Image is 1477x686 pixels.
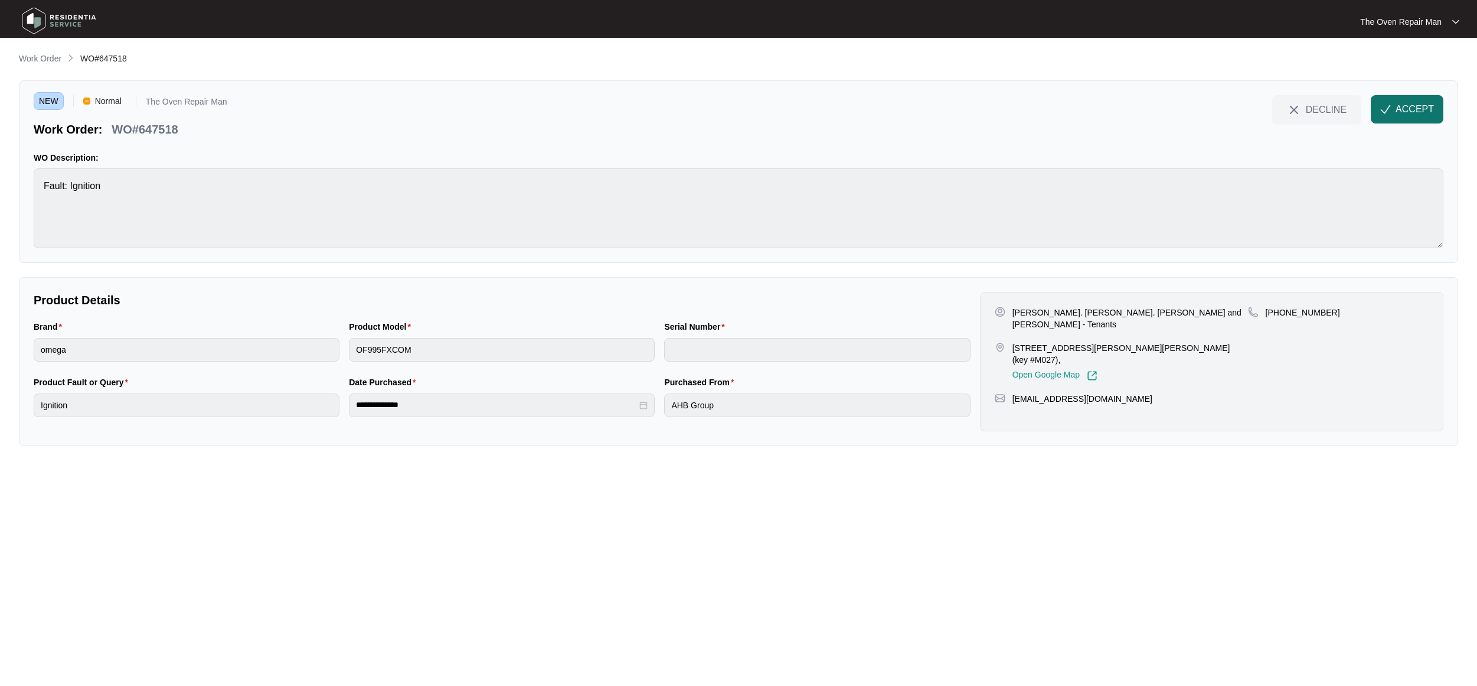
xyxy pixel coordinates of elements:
[1012,342,1248,366] p: [STREET_ADDRESS][PERSON_NAME][PERSON_NAME] (key #M027),
[995,342,1005,353] img: map-pin
[34,152,1443,164] p: WO Description:
[34,376,133,388] label: Product Fault or Query
[18,3,100,38] img: residentia service logo
[995,393,1005,404] img: map-pin
[1306,103,1347,116] span: DECLINE
[1012,307,1248,330] p: [PERSON_NAME]. [PERSON_NAME]. [PERSON_NAME] and [PERSON_NAME] - Tenants
[1248,307,1259,317] img: map-pin
[34,292,970,308] p: Product Details
[664,394,970,417] input: Purchased From
[664,321,729,333] label: Serial Number
[34,321,67,333] label: Brand
[664,376,738,388] label: Purchased From
[34,121,102,138] p: Work Order:
[1452,19,1459,25] img: dropdown arrow
[34,168,1443,248] textarea: Fault: Ignition
[349,376,420,388] label: Date Purchased
[995,307,1005,317] img: user-pin
[112,121,178,138] p: WO#647518
[90,92,126,110] span: Normal
[1396,102,1434,116] span: ACCEPT
[1087,370,1097,381] img: Link-External
[66,53,76,63] img: chevron-right
[19,53,61,64] p: Work Order
[34,338,339,362] input: Brand
[1272,95,1361,123] button: close-IconDECLINE
[34,92,64,110] span: NEW
[17,53,64,66] a: Work Order
[1371,95,1443,123] button: check-IconACCEPT
[80,54,127,63] span: WO#647518
[1360,16,1442,28] p: The Oven Repair Man
[349,321,416,333] label: Product Model
[1380,104,1391,115] img: check-Icon
[356,399,637,411] input: Date Purchased
[34,394,339,417] input: Product Fault or Query
[664,338,970,362] input: Serial Number
[1012,370,1097,381] a: Open Google Map
[349,338,655,362] input: Product Model
[1287,103,1301,117] img: close-Icon
[146,97,227,110] p: The Oven Repair Man
[1266,307,1340,318] p: [PHONE_NUMBER]
[1012,393,1152,405] p: [EMAIL_ADDRESS][DOMAIN_NAME]
[83,97,90,105] img: Vercel Logo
